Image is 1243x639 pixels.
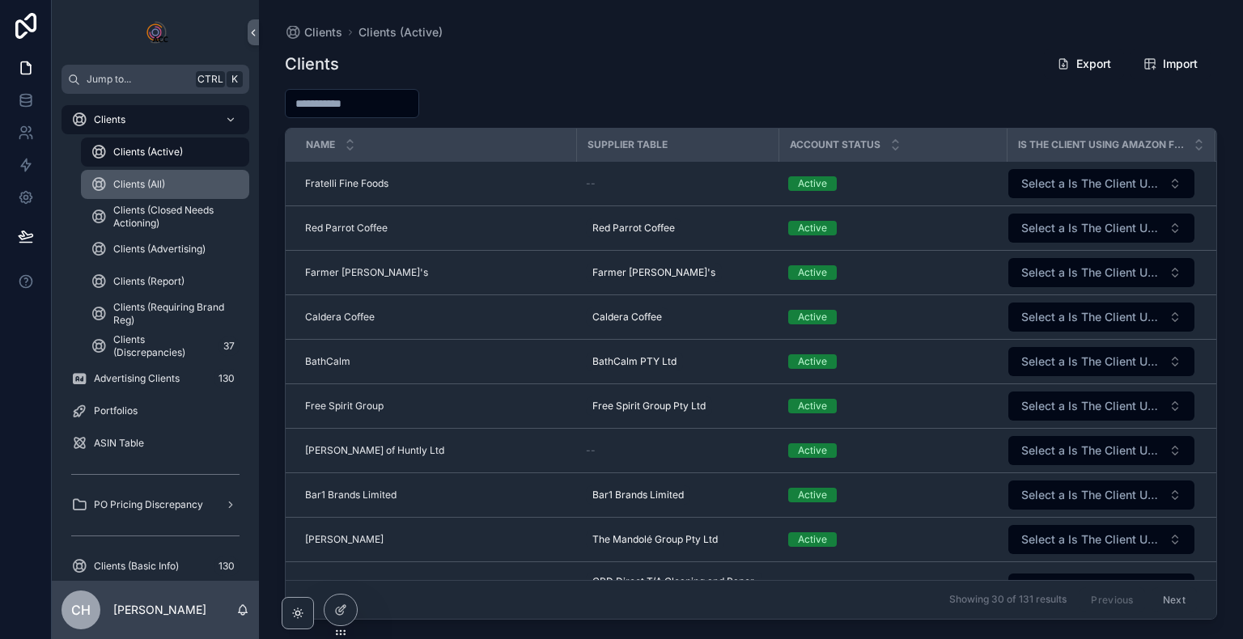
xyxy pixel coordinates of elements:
[1163,56,1198,72] span: Import
[1021,398,1162,414] span: Select a Is The Client Using Amazon Freight?
[586,177,596,190] span: --
[305,355,350,368] span: BathCalm
[305,533,566,546] a: [PERSON_NAME]
[1008,573,1194,603] button: Select Button
[214,369,240,388] div: 130
[285,53,339,75] h1: Clients
[1021,264,1162,281] span: Select a Is The Client Using Amazon Freight?
[798,265,827,280] div: Active
[798,310,827,324] div: Active
[306,138,335,151] span: Name
[1008,169,1194,198] button: Select Button
[228,73,241,86] span: K
[62,396,249,425] a: Portfolios
[113,204,233,230] span: Clients (Closed Needs Actioning)
[790,138,880,151] span: Account Status
[1044,49,1124,78] button: Export
[62,65,249,94] button: Jump to...CtrlK
[305,489,397,501] span: Bar1 Brands Limited
[305,177,388,190] span: Fratelli Fine Foods
[788,310,997,324] a: Active
[586,304,769,330] a: Caldera Coffee
[788,532,997,547] a: Active
[305,444,566,457] a: [PERSON_NAME] of Huntly Ltd
[94,437,144,450] span: ASIN Table
[94,372,180,385] span: Advertising Clients
[81,170,249,199] a: Clients (All)
[1021,442,1162,459] span: Select a Is The Client Using Amazon Freight?
[586,393,769,419] a: Free Spirit Group Pty Ltd
[788,488,997,502] a: Active
[81,138,249,167] a: Clients (Active)
[586,569,769,607] a: CPD Direct T/A Cleaning and Paper Disposables Limited
[94,498,203,511] span: PO Pricing Discrepancy
[586,177,769,190] a: --
[798,488,827,502] div: Active
[1021,309,1162,325] span: Select a Is The Client Using Amazon Freight?
[81,235,249,264] a: Clients (Advertising)
[305,266,428,279] span: Farmer [PERSON_NAME]'s
[113,243,206,256] span: Clients (Advertising)
[1008,480,1194,510] button: Select Button
[94,404,138,417] span: Portfolios
[62,552,249,581] a: Clients (Basic Info)130
[586,215,769,241] a: Red Parrot Coffee
[788,221,997,235] a: Active
[1018,138,1184,151] span: Is The Client Using Amazon Freight?
[305,222,566,235] a: Red Parrot Coffee
[1008,525,1194,554] button: Select Button
[62,429,249,458] a: ASIN Table
[1008,391,1194,421] button: Select Button
[142,19,168,45] img: App logo
[305,266,566,279] a: Farmer [PERSON_NAME]'s
[81,332,249,361] a: Clients (Discrepancies)37
[62,105,249,134] a: Clients
[113,602,206,618] p: [PERSON_NAME]
[1008,213,1195,243] a: Select Button
[196,71,225,87] span: Ctrl
[1008,347,1194,376] button: Select Button
[305,355,566,368] a: BathCalm
[1008,258,1194,287] button: Select Button
[1152,587,1197,612] button: Next
[214,556,240,576] div: 130
[586,260,769,286] a: Farmer [PERSON_NAME]'s
[586,527,769,552] a: The Mandolé Group Pty Ltd
[798,399,827,413] div: Active
[1008,573,1195,603] a: Select Button
[113,333,212,359] span: Clients (Discrepancies)
[1008,214,1194,243] button: Select Button
[305,311,375,324] span: Caldera Coffee
[87,73,189,86] span: Jump to...
[285,24,342,40] a: Clients
[81,267,249,296] a: Clients (Report)
[305,222,388,235] span: Red Parrot Coffee
[305,444,444,457] span: [PERSON_NAME] of Huntly Ltd
[71,600,91,620] span: CH
[586,349,769,375] a: BathCalm PTY Ltd
[1008,480,1195,510] a: Select Button
[81,202,249,231] a: Clients (Closed Needs Actioning)
[592,489,684,501] span: Bar1 Brands Limited
[305,533,384,546] span: [PERSON_NAME]
[1008,436,1194,465] button: Select Button
[358,24,443,40] span: Clients (Active)
[94,560,179,573] span: Clients (Basic Info)
[788,443,997,458] a: Active
[305,311,566,324] a: Caldera Coffee
[798,221,827,235] div: Active
[592,222,675,235] span: Red Parrot Coffee
[1021,353,1162,370] span: Select a Is The Client Using Amazon Freight?
[592,266,715,279] span: Farmer [PERSON_NAME]'s
[586,444,769,457] a: --
[1131,49,1211,78] button: Import
[52,94,259,581] div: scrollable content
[305,400,384,413] span: Free Spirit Group
[788,354,997,369] a: Active
[113,178,165,191] span: Clients (All)
[62,490,249,519] a: PO Pricing Discrepancy
[798,443,827,458] div: Active
[788,265,997,280] a: Active
[949,594,1067,607] span: Showing 30 of 131 results
[1008,302,1195,332] a: Select Button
